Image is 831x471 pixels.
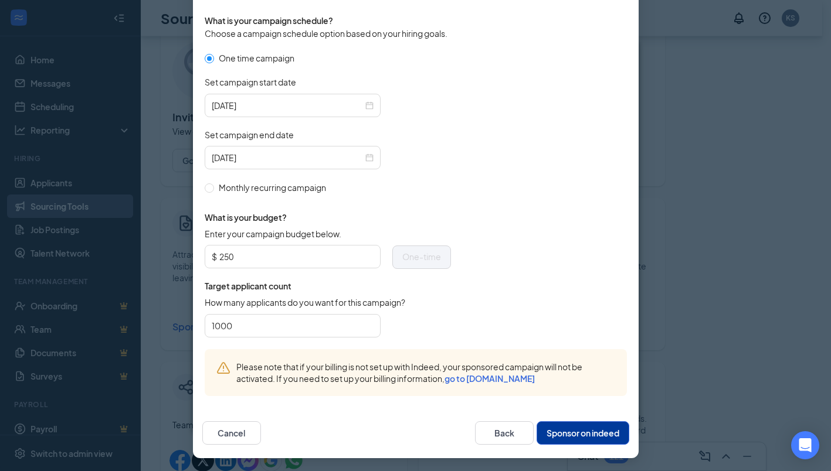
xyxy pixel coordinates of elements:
[402,251,441,262] span: One-time
[537,421,629,445] button: Sponsor on indeed
[216,361,230,375] svg: Warning
[236,361,615,384] span: Please note that if your billing is not set up with Indeed, your sponsored campaign will not be a...
[205,28,447,39] span: Choose a campaign schedule option based on your hiring goals.
[202,421,261,445] button: Cancel
[205,296,405,308] span: How many applicants do you want for this campaign?
[212,99,363,112] input: 2025-09-15
[212,248,217,265] span: $
[475,421,534,445] button: Back
[214,181,331,194] span: Monthly recurring campaign
[205,76,296,88] span: Set campaign start date
[791,431,819,459] div: Open Intercom Messenger
[205,15,333,26] span: What is your campaign schedule?
[205,211,451,223] span: What is your budget?
[212,151,363,164] input: 2025-10-15
[445,373,535,384] a: go to [DOMAIN_NAME]
[214,52,299,64] span: One time campaign
[205,280,451,292] span: Target applicant count
[205,129,294,141] span: Set campaign end date
[205,228,341,240] span: Enter your campaign budget below.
